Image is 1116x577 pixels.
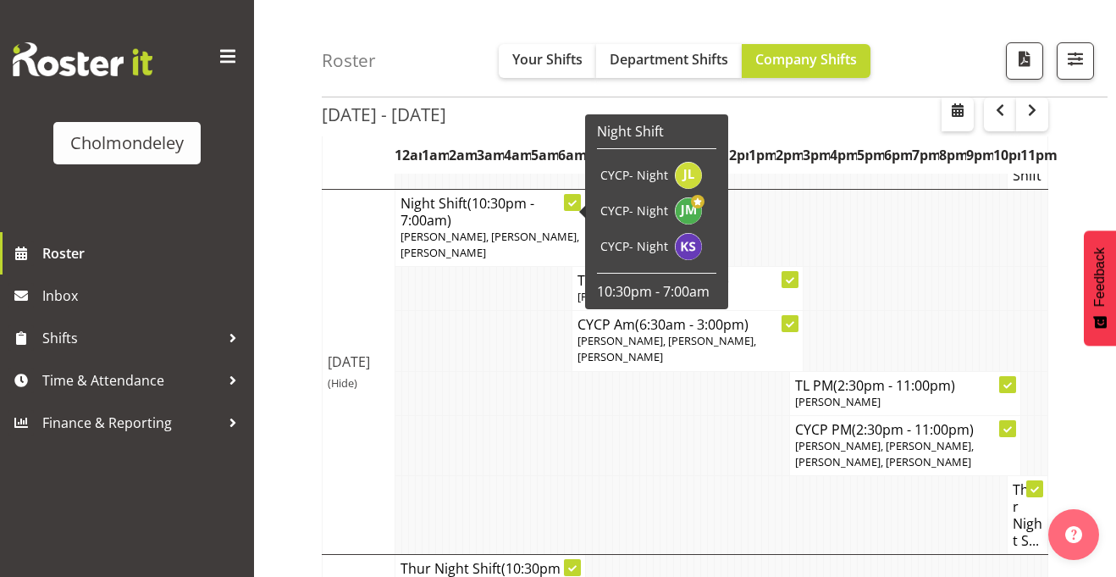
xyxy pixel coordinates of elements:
td: CYCP- Night [597,158,671,193]
th: 9pm [966,136,993,175]
div: Cholmondeley [70,130,184,156]
img: Rosterit website logo [13,42,152,76]
button: Filter Shifts [1057,42,1094,80]
span: Roster [42,241,246,266]
th: 11pm [1020,136,1047,175]
h4: Night Shift [401,195,580,229]
button: Department Shifts [596,44,742,78]
span: Your Shifts [512,50,583,69]
th: 2pm [776,136,803,175]
p: 10:30pm - 7:00am [597,282,716,301]
span: Feedback [1092,247,1108,307]
th: 1am [422,136,449,175]
h4: CYCP PM [795,421,1015,438]
span: Finance & Reporting [42,410,220,436]
span: [PERSON_NAME], [PERSON_NAME], [PERSON_NAME] [577,333,756,364]
th: 3am [477,136,504,175]
h4: TL PM [795,377,1015,394]
th: 5am [531,136,558,175]
h6: Night Shift [597,123,716,140]
img: help-xxl-2.png [1065,526,1082,543]
h4: Roster [322,51,376,70]
span: [PERSON_NAME] [577,289,663,304]
span: (Hide) [328,375,357,391]
button: Select a specific date within the roster. [942,97,974,131]
td: [DATE] [323,189,395,555]
button: Feedback - Show survey [1084,230,1116,346]
td: CYCP- Night [597,193,671,229]
th: 10pm [993,136,1020,175]
th: 5pm [857,136,884,175]
th: 4pm [830,136,857,175]
th: 1pm [749,136,776,175]
th: 2am [449,136,476,175]
button: Company Shifts [742,44,870,78]
button: Download a PDF of the roster according to the set date range. [1006,42,1043,80]
h4: TL AM [577,272,798,289]
th: 6am [558,136,585,175]
span: Department Shifts [610,50,728,69]
span: [PERSON_NAME], [PERSON_NAME], [PERSON_NAME], [PERSON_NAME] [795,438,974,469]
th: 7pm [912,136,939,175]
h2: [DATE] - [DATE] [322,103,446,125]
span: (2:30pm - 11:00pm) [833,376,955,395]
button: Your Shifts [499,44,596,78]
img: karlene-spencer11864.jpg [675,233,702,260]
span: (10:30pm - 7:00am) [401,194,534,230]
img: jay-lowe9524.jpg [675,162,702,189]
th: 8pm [939,136,966,175]
img: jesse-marychurch10205.jpg [675,197,702,225]
th: 3pm [803,136,830,175]
span: Company Shifts [755,50,857,69]
span: (6:30am - 3:00pm) [635,315,749,334]
span: Time & Attendance [42,368,220,393]
h4: Night Shift [1013,133,1043,184]
h4: CYCP Am [577,316,798,333]
th: 4am [504,136,531,175]
span: Inbox [42,283,246,308]
th: 12pm [721,136,749,175]
h4: Thur Night S... [1013,481,1043,549]
th: 12am [395,136,422,175]
span: [PERSON_NAME], [PERSON_NAME], [PERSON_NAME] [401,229,579,260]
span: [PERSON_NAME] [795,394,881,409]
td: CYCP- Night [597,229,671,264]
span: Shifts [42,325,220,351]
span: (2:30pm - 11:00pm) [852,420,974,439]
th: 6pm [884,136,911,175]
